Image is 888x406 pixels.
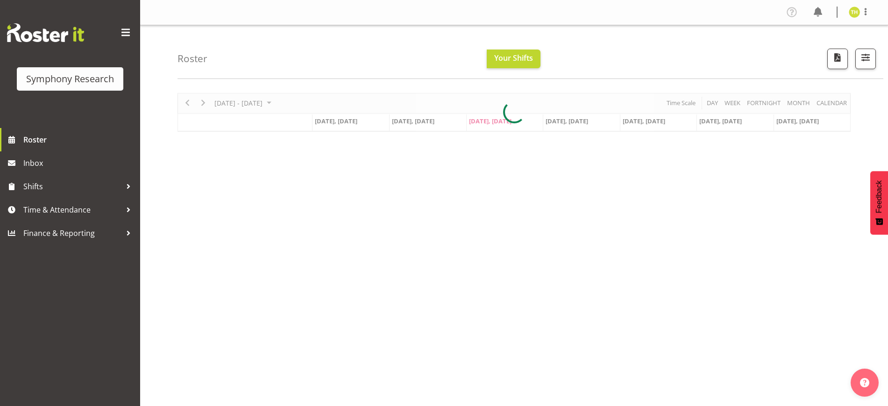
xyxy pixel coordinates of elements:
img: help-xxl-2.png [860,378,869,387]
span: Time & Attendance [23,203,121,217]
span: Inbox [23,156,135,170]
div: Symphony Research [26,72,114,86]
button: Feedback - Show survey [870,171,888,235]
img: tristan-healley11868.jpg [849,7,860,18]
span: Your Shifts [494,53,533,63]
span: Roster [23,133,135,147]
button: Download a PDF of the roster according to the set date range. [827,49,848,69]
button: Your Shifts [487,50,540,68]
img: Rosterit website logo [7,23,84,42]
span: Feedback [875,180,883,213]
h4: Roster [178,53,207,64]
span: Shifts [23,179,121,193]
button: Filter Shifts [855,49,876,69]
span: Finance & Reporting [23,226,121,240]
